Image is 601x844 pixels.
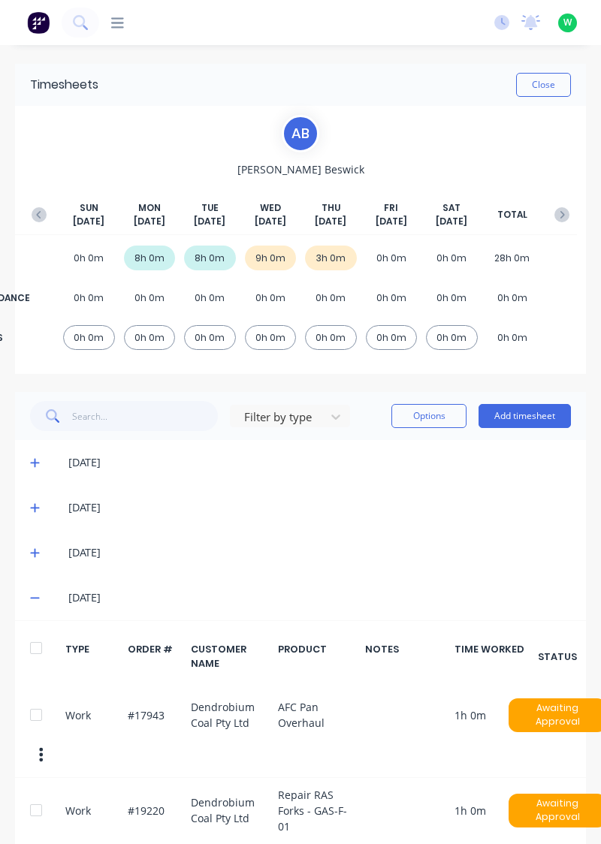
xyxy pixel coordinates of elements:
span: [DATE] [194,215,225,228]
span: [DATE] [376,215,407,228]
div: TYPE [65,642,119,671]
div: [DATE] [68,544,571,561]
span: [DATE] [73,215,104,228]
div: 0h 0m [63,285,115,310]
div: 0h 0m [184,325,236,350]
div: 0h 0m [426,325,478,350]
span: THU [322,201,340,215]
span: [DATE] [436,215,467,228]
div: 0h 0m [245,285,297,310]
div: 0h 0m [245,325,297,350]
div: [DATE] [68,499,571,516]
div: 0h 0m [63,246,115,270]
div: ORDER # [128,642,182,671]
div: [DATE] [68,454,571,471]
div: 0h 0m [184,285,236,310]
div: 0h 0m [305,285,357,310]
div: 0h 0m [366,285,418,310]
div: 0h 0m [63,325,115,350]
span: FRI [384,201,398,215]
div: 0h 0m [487,285,539,310]
span: [DATE] [134,215,165,228]
div: 0h 0m [426,285,478,310]
span: [PERSON_NAME] Beswick [237,161,364,177]
span: MON [138,201,161,215]
div: 0h 0m [124,285,176,310]
div: 0h 0m [487,325,539,350]
div: TIME WORKED [455,642,536,671]
span: SAT [442,201,461,215]
div: A B [282,115,319,152]
div: PRODUCT [278,642,357,671]
div: STATUS [544,642,571,671]
button: Add timesheet [479,404,571,428]
span: TOTAL [497,208,527,222]
div: 0h 0m [124,325,176,350]
div: NOTES [365,642,446,671]
button: Close [516,73,571,97]
button: Options [391,404,467,428]
div: [DATE] [68,589,571,606]
div: Timesheets [30,76,98,94]
div: 0h 0m [366,246,418,270]
div: 0h 0m [305,325,357,350]
span: TUE [201,201,219,215]
img: Factory [27,11,50,34]
div: 8h 0m [184,246,236,270]
div: 28h 0m [487,246,539,270]
span: W [563,16,572,29]
div: 0h 0m [366,325,418,350]
div: 8h 0m [124,246,176,270]
div: 3h 0m [305,246,357,270]
input: Search... [72,401,219,431]
span: WED [260,201,281,215]
div: CUSTOMER NAME [191,642,270,671]
span: SUN [80,201,98,215]
div: 9h 0m [245,246,297,270]
div: 0h 0m [426,246,478,270]
span: [DATE] [315,215,346,228]
span: [DATE] [255,215,286,228]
